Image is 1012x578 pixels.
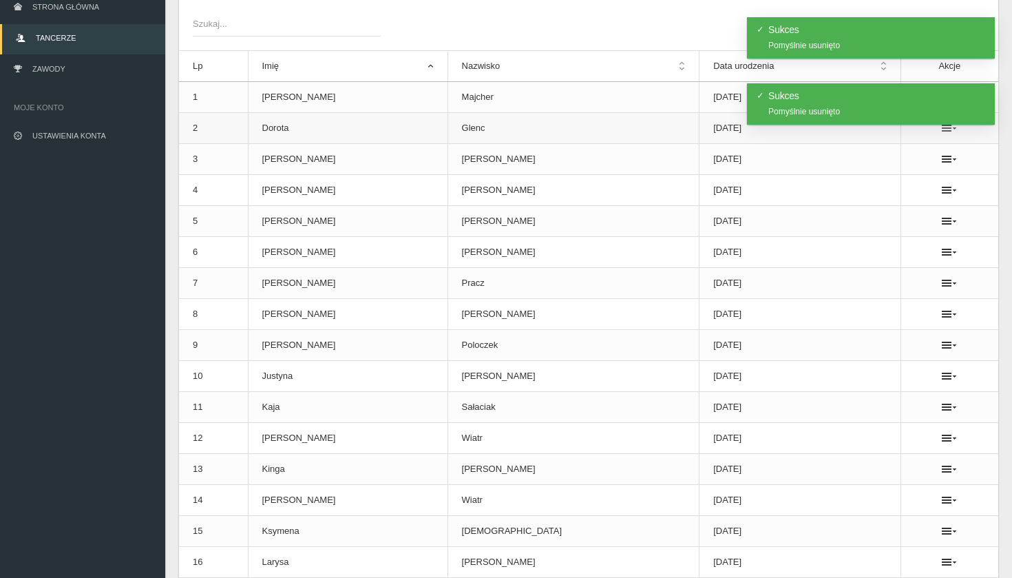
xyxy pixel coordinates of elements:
[179,268,248,299] td: 7
[193,17,367,31] span: Szukaj...
[447,175,699,206] td: [PERSON_NAME]
[447,485,699,516] td: Wiatr
[248,51,447,82] th: Imię
[768,91,986,101] h4: Sukces
[179,330,248,361] td: 9
[699,175,901,206] td: [DATE]
[447,361,699,392] td: [PERSON_NAME]
[179,454,248,485] td: 13
[447,113,699,144] td: Glenc
[32,132,106,140] span: Ustawienia konta
[699,299,901,330] td: [DATE]
[179,113,248,144] td: 2
[699,392,901,423] td: [DATE]
[179,516,248,547] td: 15
[179,144,248,175] td: 3
[447,237,699,268] td: [PERSON_NAME]
[447,423,699,454] td: Wiatr
[248,206,447,237] td: [PERSON_NAME]
[447,268,699,299] td: Pracz
[699,144,901,175] td: [DATE]
[248,392,447,423] td: Kaja
[179,299,248,330] td: 8
[179,175,248,206] td: 4
[699,237,901,268] td: [DATE]
[248,547,447,578] td: Larysa
[447,516,699,547] td: [DEMOGRAPHIC_DATA]
[179,237,248,268] td: 6
[699,51,901,82] th: Data urodzenia
[699,423,901,454] td: [DATE]
[248,113,447,144] td: Dorota
[699,113,901,144] td: [DATE]
[447,547,699,578] td: [PERSON_NAME]
[14,101,151,114] span: Moje konto
[248,485,447,516] td: [PERSON_NAME]
[248,361,447,392] td: Justyna
[447,206,699,237] td: [PERSON_NAME]
[179,392,248,423] td: 11
[179,423,248,454] td: 12
[699,82,901,113] td: [DATE]
[447,299,699,330] td: [PERSON_NAME]
[248,330,447,361] td: [PERSON_NAME]
[699,330,901,361] td: [DATE]
[248,299,447,330] td: [PERSON_NAME]
[699,485,901,516] td: [DATE]
[32,3,99,11] span: Strona główna
[447,330,699,361] td: Poloczek
[179,82,248,113] td: 1
[248,423,447,454] td: [PERSON_NAME]
[699,547,901,578] td: [DATE]
[179,485,248,516] td: 14
[248,237,447,268] td: [PERSON_NAME]
[447,454,699,485] td: [PERSON_NAME]
[36,34,76,42] span: Tancerze
[447,82,699,113] td: Majcher
[179,51,248,82] th: Lp
[248,454,447,485] td: Kinga
[193,10,381,37] input: Szukaj...
[248,144,447,175] td: [PERSON_NAME]
[447,144,699,175] td: [PERSON_NAME]
[699,454,901,485] td: [DATE]
[699,206,901,237] td: [DATE]
[768,41,986,50] div: Pomyślnie usunięto
[447,51,699,82] th: Nazwisko
[179,206,248,237] td: 5
[248,268,447,299] td: [PERSON_NAME]
[768,25,986,34] h4: Sukces
[179,547,248,578] td: 16
[248,175,447,206] td: [PERSON_NAME]
[768,107,986,116] div: Pomyślnie usunięto
[900,51,998,82] th: Akcje
[32,65,65,73] span: Zawody
[447,392,699,423] td: Sałaciak
[699,361,901,392] td: [DATE]
[179,361,248,392] td: 10
[699,268,901,299] td: [DATE]
[248,516,447,547] td: Ksymena
[699,516,901,547] td: [DATE]
[248,82,447,113] td: [PERSON_NAME]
